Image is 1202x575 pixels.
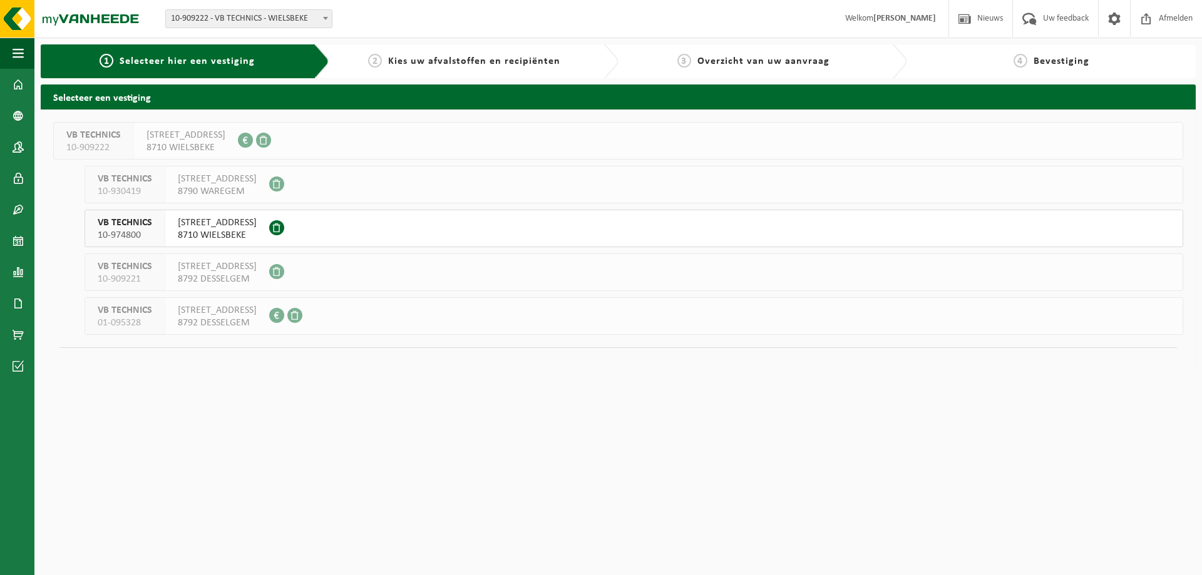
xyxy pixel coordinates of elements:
[178,216,257,229] span: [STREET_ADDRESS]
[677,54,691,68] span: 3
[178,185,257,198] span: 8790 WAREGEM
[66,129,121,141] span: VB TECHNICS
[98,173,152,185] span: VB TECHNICS
[697,56,830,66] span: Overzicht van uw aanvraag
[85,210,1183,247] button: VB TECHNICS 10-974800 [STREET_ADDRESS]8710 WIELSBEKE
[66,141,121,154] span: 10-909222
[98,216,152,229] span: VB TECHNICS
[165,9,332,28] span: 10-909222 - VB TECHNICS - WIELSBEKE
[178,304,257,317] span: [STREET_ADDRESS]
[873,14,936,23] strong: [PERSON_NAME]
[98,317,152,329] span: 01-095328
[100,54,113,68] span: 1
[98,304,152,317] span: VB TECHNICS
[98,229,152,242] span: 10-974800
[98,273,152,285] span: 10-909221
[1034,56,1089,66] span: Bevestiging
[178,173,257,185] span: [STREET_ADDRESS]
[98,185,152,198] span: 10-930419
[1014,54,1027,68] span: 4
[178,229,257,242] span: 8710 WIELSBEKE
[98,260,152,273] span: VB TECHNICS
[178,260,257,273] span: [STREET_ADDRESS]
[146,141,225,154] span: 8710 WIELSBEKE
[146,129,225,141] span: [STREET_ADDRESS]
[178,317,257,329] span: 8792 DESSELGEM
[120,56,255,66] span: Selecteer hier een vestiging
[368,54,382,68] span: 2
[388,56,560,66] span: Kies uw afvalstoffen en recipiënten
[178,273,257,285] span: 8792 DESSELGEM
[41,84,1196,109] h2: Selecteer een vestiging
[166,10,332,28] span: 10-909222 - VB TECHNICS - WIELSBEKE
